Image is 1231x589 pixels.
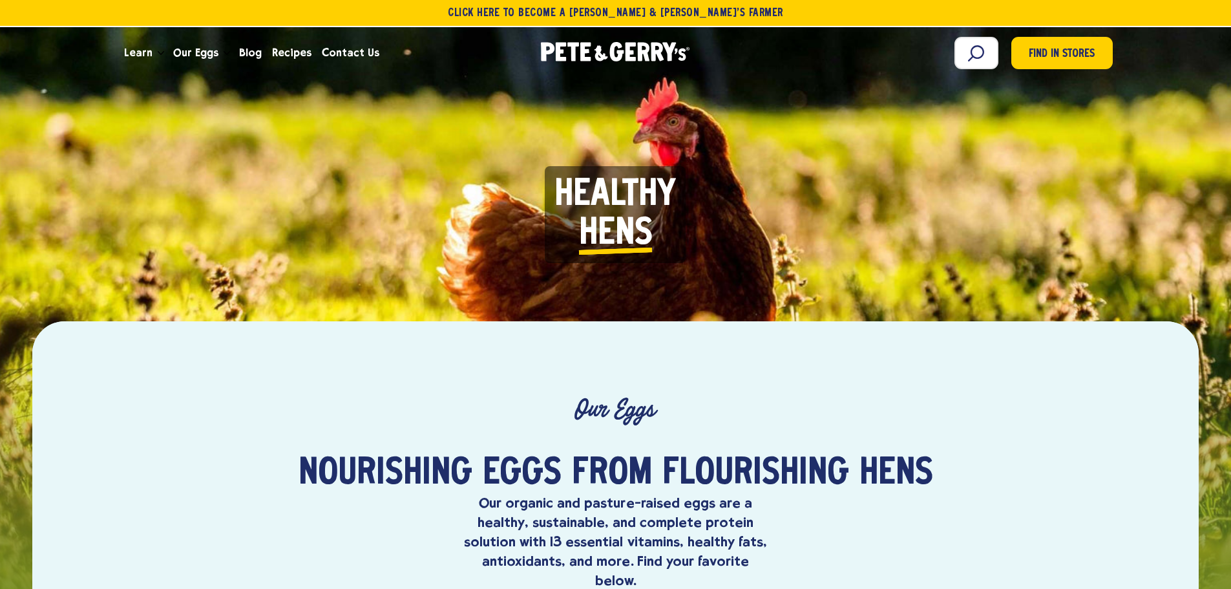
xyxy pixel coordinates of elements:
span: from [572,455,652,493]
span: Blog [239,45,262,61]
a: Find in Stores [1011,37,1113,69]
span: Contact Us [322,45,379,61]
a: Contact Us [317,36,384,70]
p: Our Eggs [129,396,1101,423]
a: Our Eggs [168,36,224,70]
span: Find in Stores [1029,46,1095,63]
button: Open the dropdown menu for Learn [158,51,164,56]
span: Nourishing [299,455,472,493]
span: eggs [483,455,562,493]
span: Learn [124,45,153,61]
span: flourishing [662,455,849,493]
i: s [635,215,653,253]
input: Search [954,37,998,69]
span: Our Eggs [173,45,218,61]
span: Recipes [272,45,311,61]
a: Recipes [267,36,317,70]
button: Open the dropdown menu for Our Eggs [224,51,230,56]
span: hens [859,455,933,493]
span: Healthy [554,176,676,215]
a: Blog [234,36,267,70]
a: Learn [119,36,158,70]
